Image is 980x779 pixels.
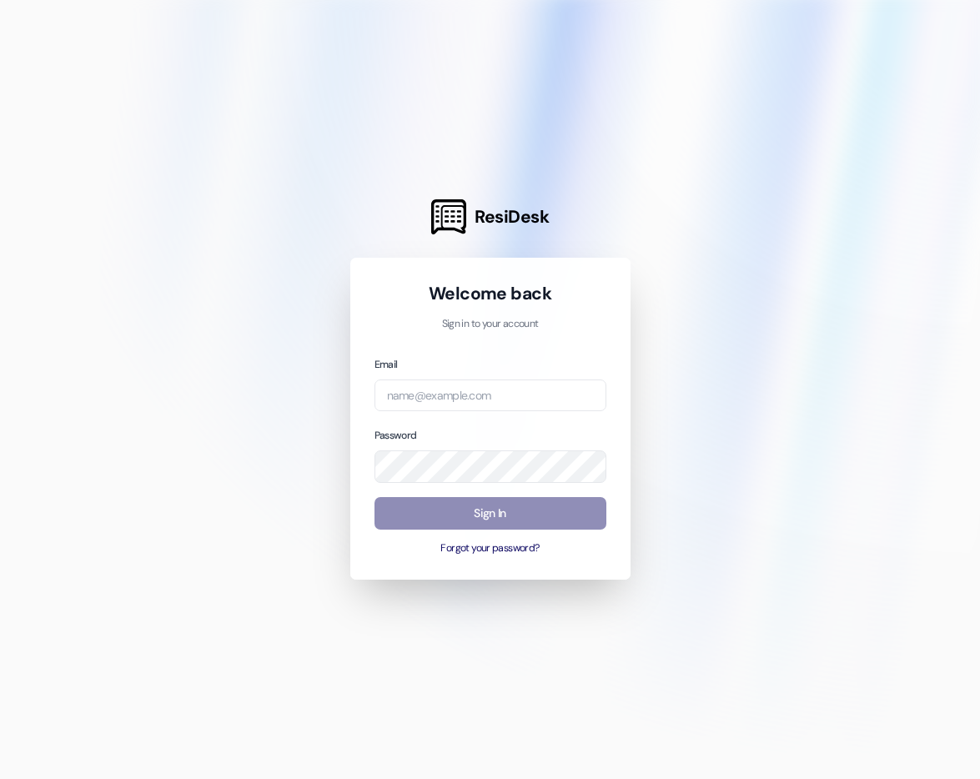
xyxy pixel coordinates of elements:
[475,205,549,229] span: ResiDesk
[374,429,417,442] label: Password
[374,497,606,530] button: Sign In
[374,358,398,371] label: Email
[431,199,466,234] img: ResiDesk Logo
[374,541,606,556] button: Forgot your password?
[374,379,606,412] input: name@example.com
[374,317,606,332] p: Sign in to your account
[374,282,606,305] h1: Welcome back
